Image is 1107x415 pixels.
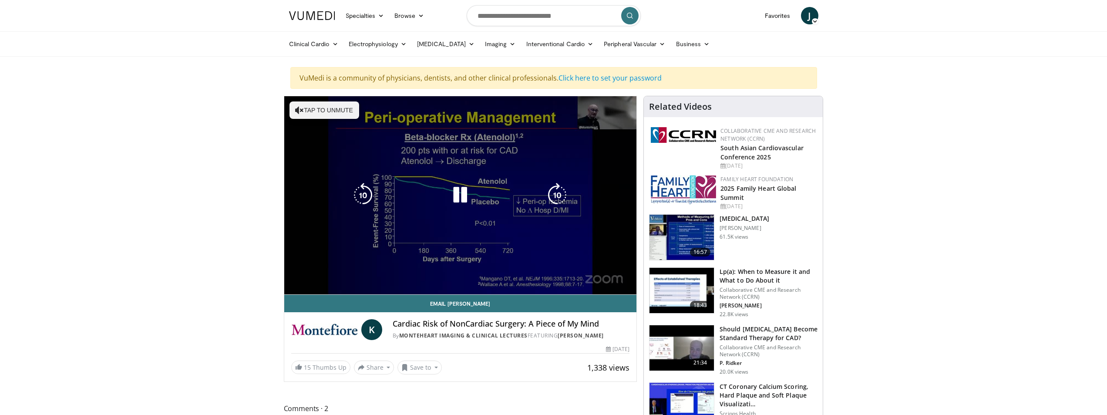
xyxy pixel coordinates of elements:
[801,7,818,24] a: J
[587,362,629,373] span: 1,338 views
[606,345,629,353] div: [DATE]
[599,35,670,53] a: Peripheral Vascular
[720,225,769,232] p: [PERSON_NAME]
[284,96,637,295] video-js: Video Player
[720,214,769,223] h3: [MEDICAL_DATA]
[649,215,714,260] img: a92b9a22-396b-4790-a2bb-5028b5f4e720.150x105_q85_crop-smart_upscale.jpg
[720,382,818,408] h3: CT Coronary Calcium Scoring, Hard Plaque and Soft Plaque Visualizati…
[304,363,311,371] span: 15
[720,325,818,342] h3: Should [MEDICAL_DATA] Become Standard Therapy for CAD?
[690,358,711,367] span: 21:34
[389,7,429,24] a: Browse
[340,7,390,24] a: Specialties
[284,35,343,53] a: Clinical Cardio
[651,175,716,204] img: 96363db5-6b1b-407f-974b-715268b29f70.jpeg.150x105_q85_autocrop_double_scale_upscale_version-0.2.jpg
[720,360,818,367] p: P. Ridker
[649,267,818,318] a: 18:43 Lp(a): When to Measure it and What to Do About it Collaborative CME and Research Network (C...
[720,311,748,318] p: 22.8K views
[467,5,641,26] input: Search topics, interventions
[690,248,711,256] span: 16:57
[480,35,521,53] a: Imaging
[720,162,816,170] div: [DATE]
[399,332,528,339] a: MonteHeart Imaging & Clinical Lectures
[720,127,816,142] a: Collaborative CME and Research Network (CCRN)
[361,319,382,340] a: K
[720,368,748,375] p: 20.0K views
[720,184,796,202] a: 2025 Family Heart Global Summit
[291,361,350,374] a: 15 Thumbs Up
[720,267,818,285] h3: Lp(a): When to Measure it and What to Do About it
[649,325,818,375] a: 21:34 Should [MEDICAL_DATA] Become Standard Therapy for CAD? Collaborative CME and Research Netwo...
[690,301,711,310] span: 18:43
[720,202,816,210] div: [DATE]
[720,344,818,358] p: Collaborative CME and Research Network (CCRN)
[649,214,818,260] a: 16:57 [MEDICAL_DATA] [PERSON_NAME] 61.5K views
[558,332,604,339] a: [PERSON_NAME]
[354,361,394,375] button: Share
[289,101,359,119] button: Tap to unmute
[649,101,712,112] h4: Related Videos
[651,127,716,143] img: a04ee3ba-8487-4636-b0fb-5e8d268f3737.png.150x105_q85_autocrop_double_scale_upscale_version-0.2.png
[393,332,629,340] div: By FEATURING
[290,67,817,89] div: VuMedi is a community of physicians, dentists, and other clinical professionals.
[284,295,637,312] a: Email [PERSON_NAME]
[289,11,335,20] img: VuMedi Logo
[291,319,358,340] img: MonteHeart Imaging & Clinical Lectures
[521,35,599,53] a: Interventional Cardio
[720,233,748,240] p: 61.5K views
[284,403,637,414] span: Comments 2
[649,268,714,313] img: 7a20132b-96bf-405a-bedd-783937203c38.150x105_q85_crop-smart_upscale.jpg
[559,73,662,83] a: Click here to set your password
[720,302,818,309] p: [PERSON_NAME]
[343,35,412,53] a: Electrophysiology
[671,35,715,53] a: Business
[760,7,796,24] a: Favorites
[720,287,818,300] p: Collaborative CME and Research Network (CCRN)
[412,35,480,53] a: [MEDICAL_DATA]
[720,175,793,183] a: Family Heart Foundation
[720,144,804,161] a: South Asian Cardiovascular Conference 2025
[397,361,442,375] button: Save to
[393,319,629,329] h4: Cardiac Risk of NonCardiac Surgery: A Piece of My Mind
[649,325,714,371] img: eb63832d-2f75-457d-8c1a-bbdc90eb409c.150x105_q85_crop-smart_upscale.jpg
